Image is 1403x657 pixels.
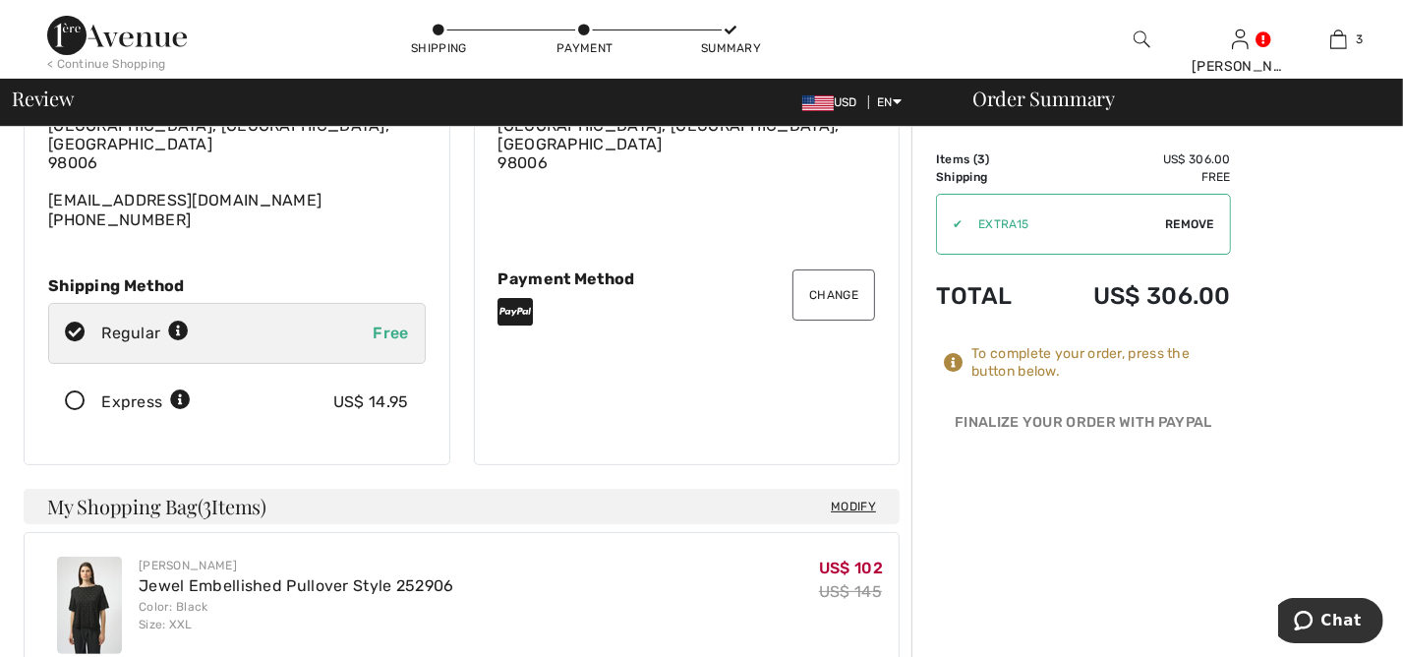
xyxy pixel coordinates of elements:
div: Regular [101,322,189,345]
div: Express [101,390,191,414]
img: My Bag [1330,28,1347,51]
td: US$ 306.00 [1041,263,1231,329]
a: Sign In [1232,30,1249,48]
div: Finalize Your Order with PayPal [936,412,1231,442]
img: My Info [1232,28,1249,51]
span: [STREET_ADDRESS] S.E. [GEOGRAPHIC_DATA], [GEOGRAPHIC_DATA], [GEOGRAPHIC_DATA] 98006 [48,96,389,172]
div: Shipping Method [48,276,426,295]
span: Modify [831,497,876,516]
td: Items ( ) [936,150,1041,168]
span: USD [802,95,865,109]
span: US$ 102 [819,559,883,577]
td: US$ 306.00 [1041,150,1231,168]
input: Promo code [963,195,1165,254]
iframe: PayPal-paypal [936,442,1231,486]
span: Review [12,89,74,108]
h4: My Shopping Bag [24,489,900,524]
img: search the website [1134,28,1150,51]
span: 3 [203,492,211,517]
span: 3 [1357,30,1364,48]
div: [EMAIL_ADDRESS][DOMAIN_NAME] [PHONE_NUMBER] [48,78,426,229]
span: Free [373,324,408,342]
s: US$ 145 [819,582,882,601]
div: Payment Method [498,269,876,288]
div: [PERSON_NAME] [1192,56,1288,77]
td: Total [936,263,1041,329]
div: Color: Black Size: XXL [139,598,454,633]
div: ✔ [937,215,963,233]
button: Change [792,269,875,321]
div: < Continue Shopping [47,55,166,73]
img: 1ère Avenue [47,16,187,55]
iframe: Opens a widget where you can chat to one of our agents [1278,598,1383,647]
td: Free [1041,168,1231,186]
div: Shipping [409,39,468,57]
div: US$ 14.95 [333,390,409,414]
a: 3 [1290,28,1386,51]
img: Jewel Embellished Pullover Style 252906 [57,557,122,654]
span: Remove [1165,215,1214,233]
span: [STREET_ADDRESS] S.E. [GEOGRAPHIC_DATA], [GEOGRAPHIC_DATA], [GEOGRAPHIC_DATA] 98006 [498,96,840,172]
td: Shipping [936,168,1041,186]
a: Jewel Embellished Pullover Style 252906 [139,576,454,595]
span: 3 [977,152,985,166]
span: EN [877,95,902,109]
div: Order Summary [949,89,1391,108]
div: To complete your order, press the button below. [971,345,1231,381]
div: Payment [555,39,614,57]
img: US Dollar [802,95,834,111]
div: [PERSON_NAME] [139,557,454,574]
span: ( Items) [198,493,266,519]
div: Summary [701,39,760,57]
